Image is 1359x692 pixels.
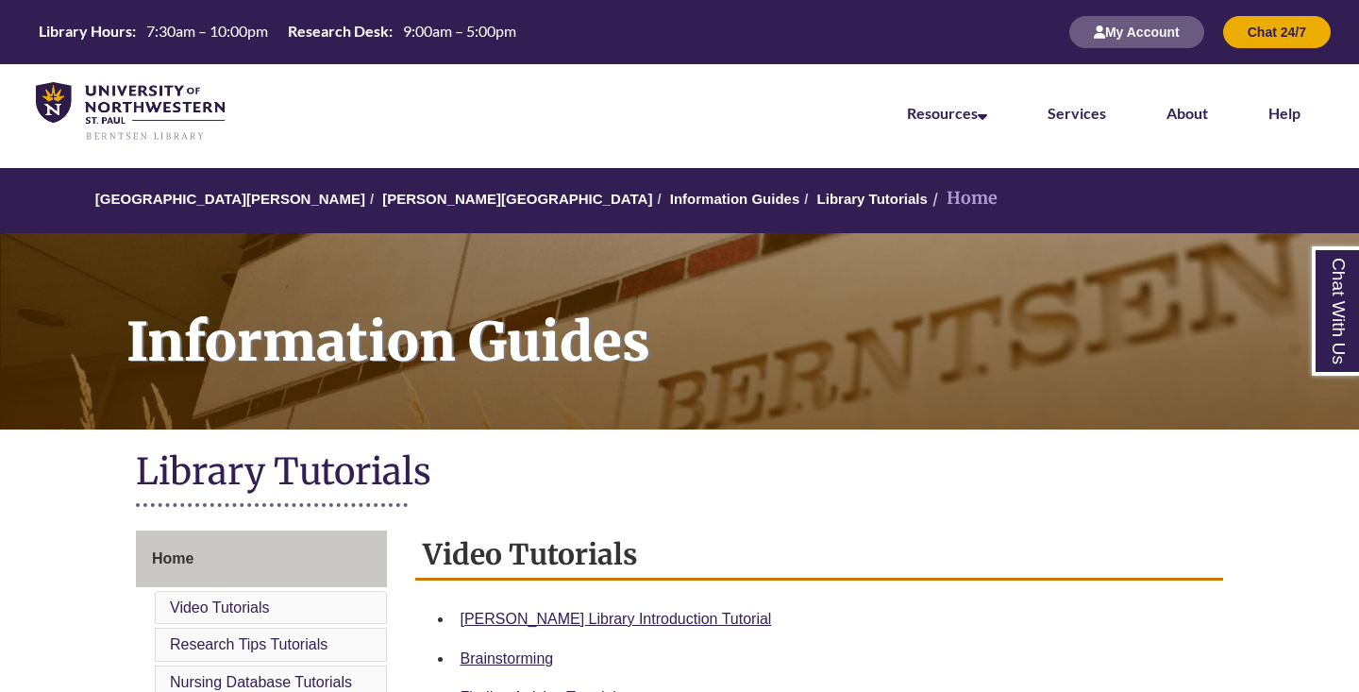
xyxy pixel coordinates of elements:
th: Research Desk: [280,21,395,42]
a: Brainstorming [461,650,554,667]
a: Research Tips Tutorials [170,636,327,652]
a: Hours Today [31,21,524,43]
a: Library Tutorials [817,191,928,207]
a: Help [1268,104,1300,122]
a: Resources [907,104,987,122]
a: [PERSON_NAME] Library Introduction Tutorial [461,611,772,627]
a: Information Guides [670,191,800,207]
a: Services [1048,104,1106,122]
a: Video Tutorials [170,599,270,616]
a: [GEOGRAPHIC_DATA][PERSON_NAME] [95,191,365,207]
a: About [1166,104,1208,122]
li: Home [928,185,998,212]
img: UNWSP Library Logo [36,82,225,142]
h2: Video Tutorials [415,531,1224,581]
a: [PERSON_NAME][GEOGRAPHIC_DATA] [382,191,652,207]
a: Chat 24/7 [1223,24,1331,40]
button: Chat 24/7 [1223,16,1331,48]
h1: Information Guides [106,233,1359,405]
th: Library Hours: [31,21,139,42]
a: Home [136,531,387,587]
span: 7:30am – 10:00pm [146,22,268,40]
a: My Account [1069,24,1204,40]
span: Home [152,550,193,566]
table: Hours Today [31,21,524,42]
button: My Account [1069,16,1204,48]
a: Nursing Database Tutorials [170,674,352,690]
h1: Library Tutorials [136,448,1223,498]
span: 9:00am – 5:00pm [403,22,516,40]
